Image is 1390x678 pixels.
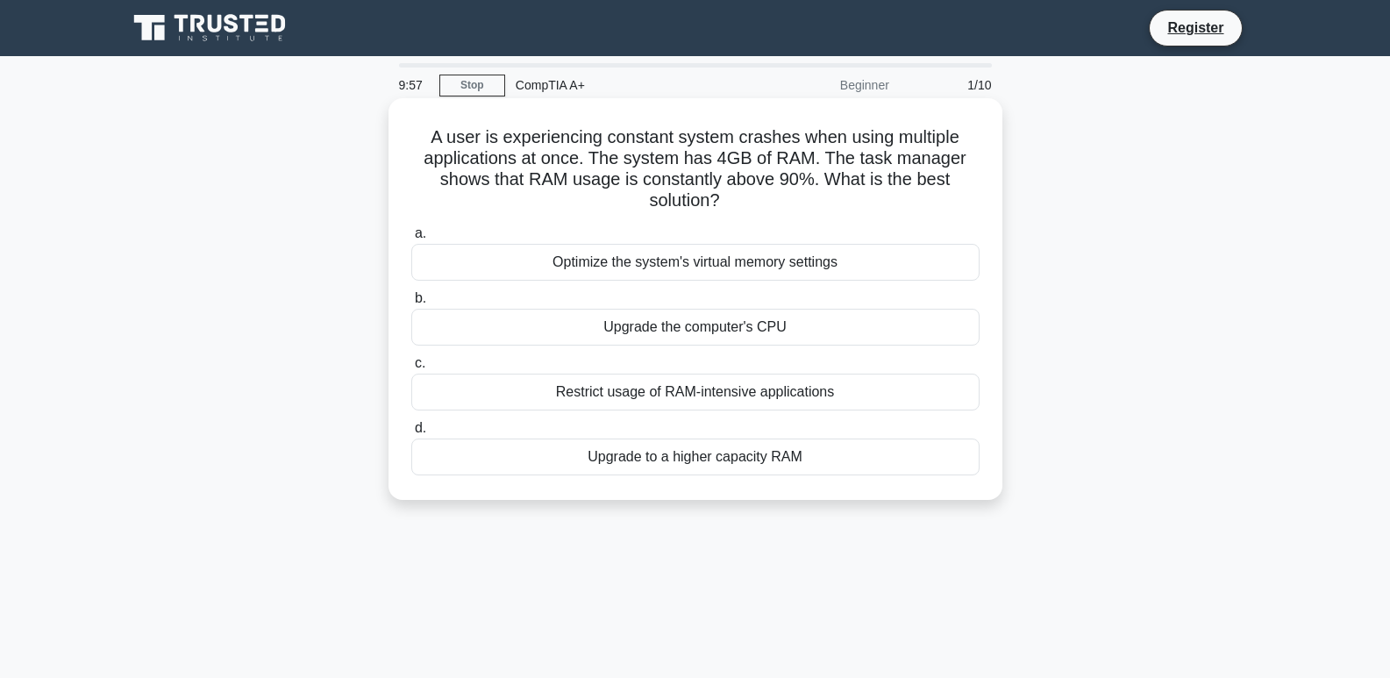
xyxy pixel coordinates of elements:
[415,290,426,305] span: b.
[415,420,426,435] span: d.
[439,75,505,96] a: Stop
[415,355,425,370] span: c.
[411,244,980,281] div: Optimize the system's virtual memory settings
[411,309,980,346] div: Upgrade the computer's CPU
[410,126,981,212] h5: A user is experiencing constant system crashes when using multiple applications at once. The syst...
[411,439,980,475] div: Upgrade to a higher capacity RAM
[388,68,439,103] div: 9:57
[746,68,900,103] div: Beginner
[900,68,1002,103] div: 1/10
[411,374,980,410] div: Restrict usage of RAM-intensive applications
[415,225,426,240] span: a.
[505,68,746,103] div: CompTIA A+
[1157,17,1234,39] a: Register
